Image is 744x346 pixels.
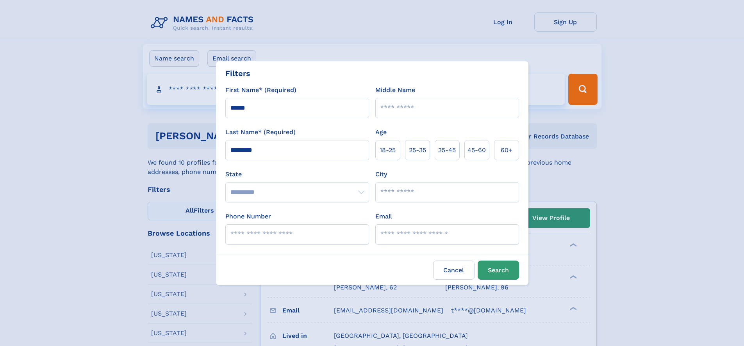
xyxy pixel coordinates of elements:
label: Phone Number [225,212,271,221]
label: State [225,170,369,179]
span: 25‑35 [409,145,426,155]
label: Cancel [433,261,475,280]
button: Search [478,261,519,280]
label: Age [375,128,387,137]
label: City [375,170,387,179]
label: First Name* (Required) [225,85,296,95]
label: Middle Name [375,85,415,95]
span: 45‑60 [467,145,486,155]
span: 60+ [501,145,512,155]
span: 35‑45 [438,145,456,155]
label: Last Name* (Required) [225,128,296,137]
div: Filters [225,67,250,79]
label: Email [375,212,392,221]
span: 18‑25 [380,145,396,155]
